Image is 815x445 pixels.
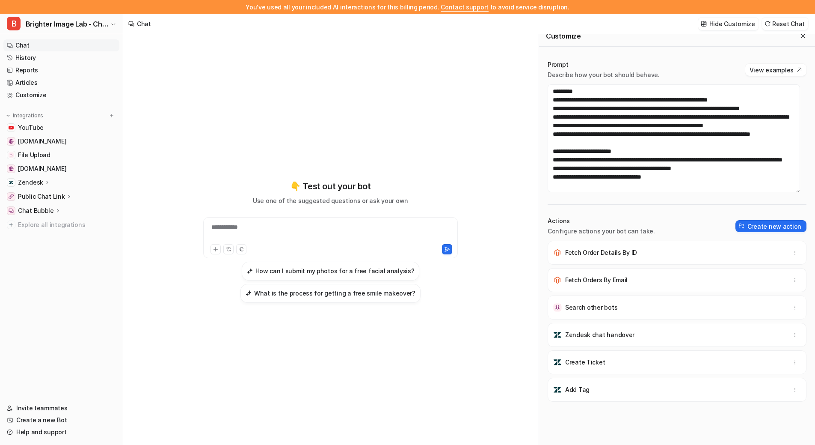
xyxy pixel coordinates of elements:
[553,358,562,367] img: Create Ticket icon
[3,64,119,76] a: Reports
[553,303,562,312] img: Search other bots icon
[3,77,119,89] a: Articles
[26,18,108,30] span: Brighter Image Lab - Chat
[3,219,119,231] a: Explore all integrations
[18,164,66,173] span: [DOMAIN_NAME]
[565,385,590,394] p: Add Tag
[548,60,660,69] p: Prompt
[9,208,14,213] img: Chat Bubble
[18,192,65,201] p: Public Chat Link
[548,71,660,79] p: Describe how your bot should behave.
[548,227,655,236] p: Configure actions your bot can take.
[553,276,562,284] img: Fetch Orders By Email icon
[3,89,119,101] a: Customize
[18,137,66,146] span: [DOMAIN_NAME]
[565,303,617,312] p: Search other bots
[9,139,14,144] img: shop.brighterimagelab.com
[709,19,755,28] p: Hide Customize
[3,414,119,426] a: Create a new Bot
[9,194,14,199] img: Public Chat Link
[9,125,14,130] img: YouTube
[698,18,759,30] button: Hide Customize
[18,218,116,232] span: Explore all integrations
[553,385,562,394] img: Add Tag icon
[565,331,634,339] p: Zendesk chat handover
[762,18,808,30] button: Reset Chat
[253,196,408,205] p: Use one of the suggested questions or ask your own
[735,220,806,232] button: Create new action
[13,112,43,119] p: Integrations
[3,39,119,51] a: Chat
[765,21,771,27] img: reset
[3,163,119,175] a: brighterimagelab.com[DOMAIN_NAME]
[798,31,808,41] button: Close flyout
[9,180,14,185] img: Zendesk
[240,284,421,303] button: What is the process for getting a free smile makeover?What is the process for getting a free smil...
[137,19,151,28] div: Chat
[3,149,119,161] a: File UploadFile Upload
[3,426,119,438] a: Help and support
[247,268,253,274] img: How can I submit my photos for a free facial analysis?
[18,206,54,215] p: Chat Bubble
[3,52,119,64] a: History
[553,248,562,257] img: Fetch Order Details By ID icon
[565,358,605,367] p: Create Ticket
[565,276,628,284] p: Fetch Orders By Email
[548,217,655,225] p: Actions
[246,290,252,296] img: What is the process for getting a free smile makeover?
[739,223,745,229] img: create-action-icon.svg
[3,402,119,414] a: Invite teammates
[255,266,415,275] h3: How can I submit my photos for a free facial analysis?
[3,135,119,147] a: shop.brighterimagelab.com[DOMAIN_NAME]
[18,123,44,132] span: YouTube
[18,178,43,187] p: Zendesk
[3,122,119,134] a: YouTubeYouTube
[553,331,562,339] img: Zendesk chat handover icon
[109,113,115,119] img: menu_add.svg
[18,151,50,159] span: File Upload
[9,152,14,158] img: File Upload
[7,221,15,229] img: explore all integrations
[7,17,21,30] span: B
[701,21,707,27] img: customize
[546,32,581,40] h2: Customize
[565,248,637,257] p: Fetch Order Details By ID
[254,289,415,298] h3: What is the process for getting a free smile makeover?
[3,111,46,120] button: Integrations
[242,262,420,281] button: How can I submit my photos for a free facial analysis?How can I submit my photos for a free facia...
[5,113,11,119] img: expand menu
[745,64,806,76] button: View examples
[290,180,370,193] p: 👇 Test out your bot
[9,166,14,171] img: brighterimagelab.com
[441,3,489,11] span: Contact support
